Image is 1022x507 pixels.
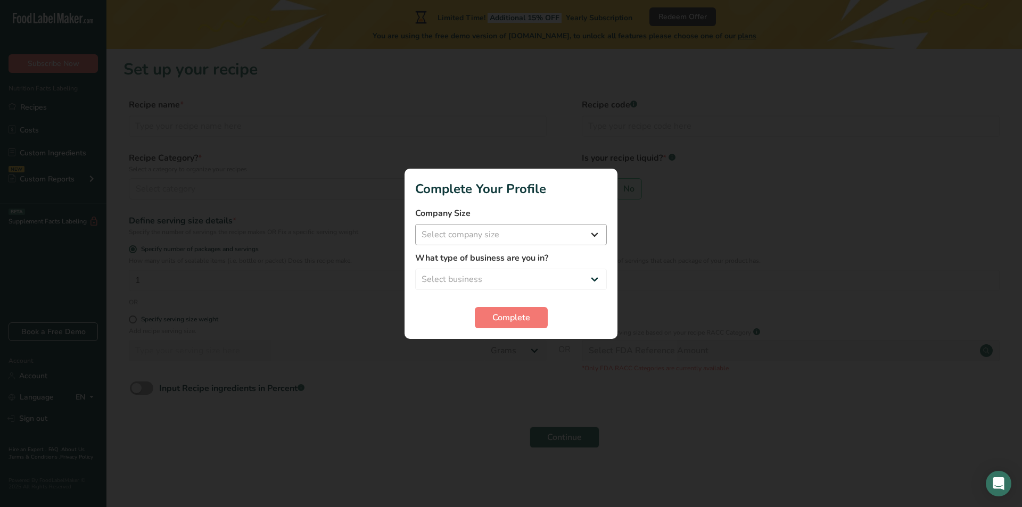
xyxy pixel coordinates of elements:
h1: Complete Your Profile [415,179,607,198]
button: Complete [475,307,548,328]
label: What type of business are you in? [415,252,607,264]
div: Open Intercom Messenger [986,471,1011,496]
label: Company Size [415,207,607,220]
span: Complete [492,311,530,324]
